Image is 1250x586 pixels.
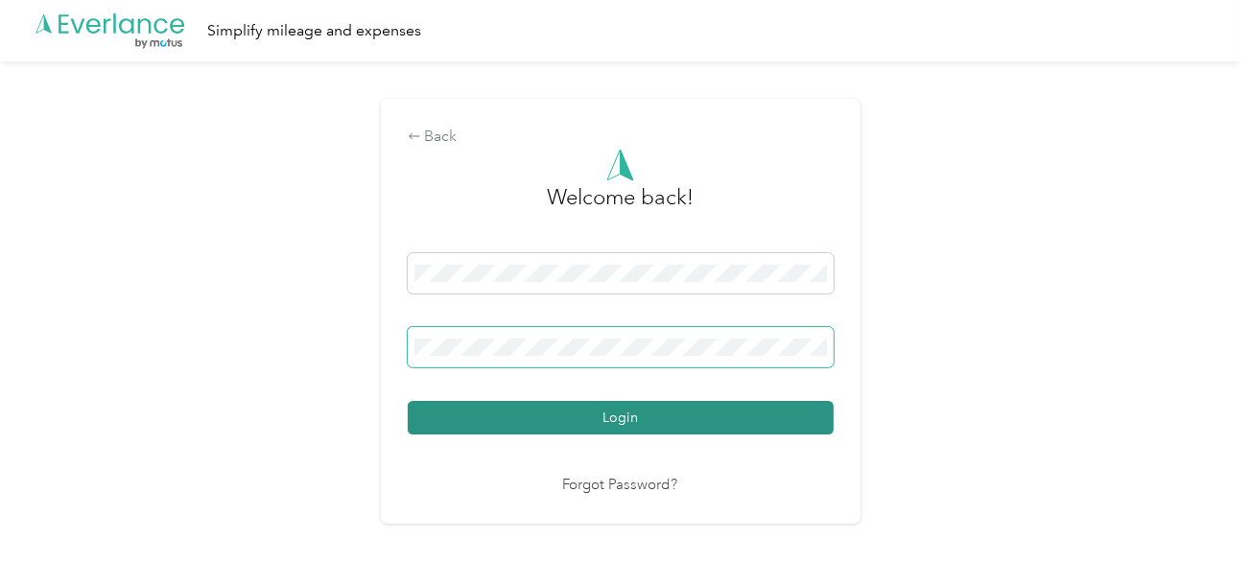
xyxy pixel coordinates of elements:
[547,181,694,233] h3: greeting
[563,475,678,497] a: Forgot Password?
[1143,479,1250,586] iframe: Everlance-gr Chat Button Frame
[408,401,834,434] button: Login
[207,19,421,43] div: Simplify mileage and expenses
[408,126,834,149] div: Back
